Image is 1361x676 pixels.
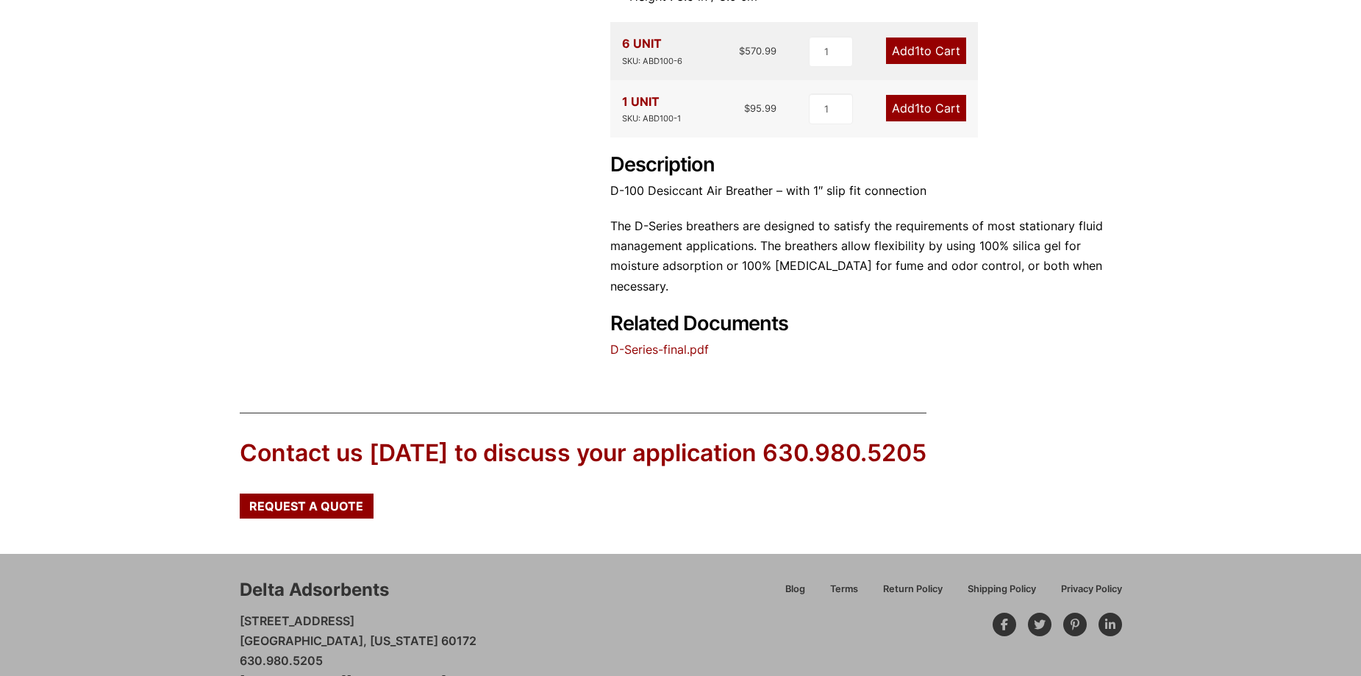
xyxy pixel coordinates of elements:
[739,45,776,57] bdi: 570.99
[785,585,805,594] span: Blog
[249,500,363,512] span: Request a Quote
[773,581,818,607] a: Blog
[883,585,943,594] span: Return Policy
[915,43,920,58] span: 1
[610,342,709,357] a: D-Series-final.pdf
[1061,585,1122,594] span: Privacy Policy
[744,102,750,114] span: $
[830,585,858,594] span: Terms
[610,216,1122,296] p: The D-Series breathers are designed to satisfy the requirements of most stationary fluid manageme...
[955,581,1049,607] a: Shipping Policy
[744,102,776,114] bdi: 95.99
[622,54,682,68] div: SKU: ABD100-6
[622,112,681,126] div: SKU: ABD100-1
[240,437,926,470] div: Contact us [DATE] to discuss your application 630.980.5205
[739,45,745,57] span: $
[1049,581,1122,607] a: Privacy Policy
[886,95,966,121] a: Add1to Cart
[968,585,1036,594] span: Shipping Policy
[886,38,966,64] a: Add1to Cart
[622,34,682,68] div: 6 UNIT
[240,577,389,602] div: Delta Adsorbents
[622,92,681,126] div: 1 UNIT
[240,494,374,519] a: Request a Quote
[610,153,1122,177] h2: Description
[818,581,871,607] a: Terms
[610,181,1122,201] p: D-100 Desiccant Air Breather – with 1″ slip fit connection
[871,581,955,607] a: Return Policy
[915,101,920,115] span: 1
